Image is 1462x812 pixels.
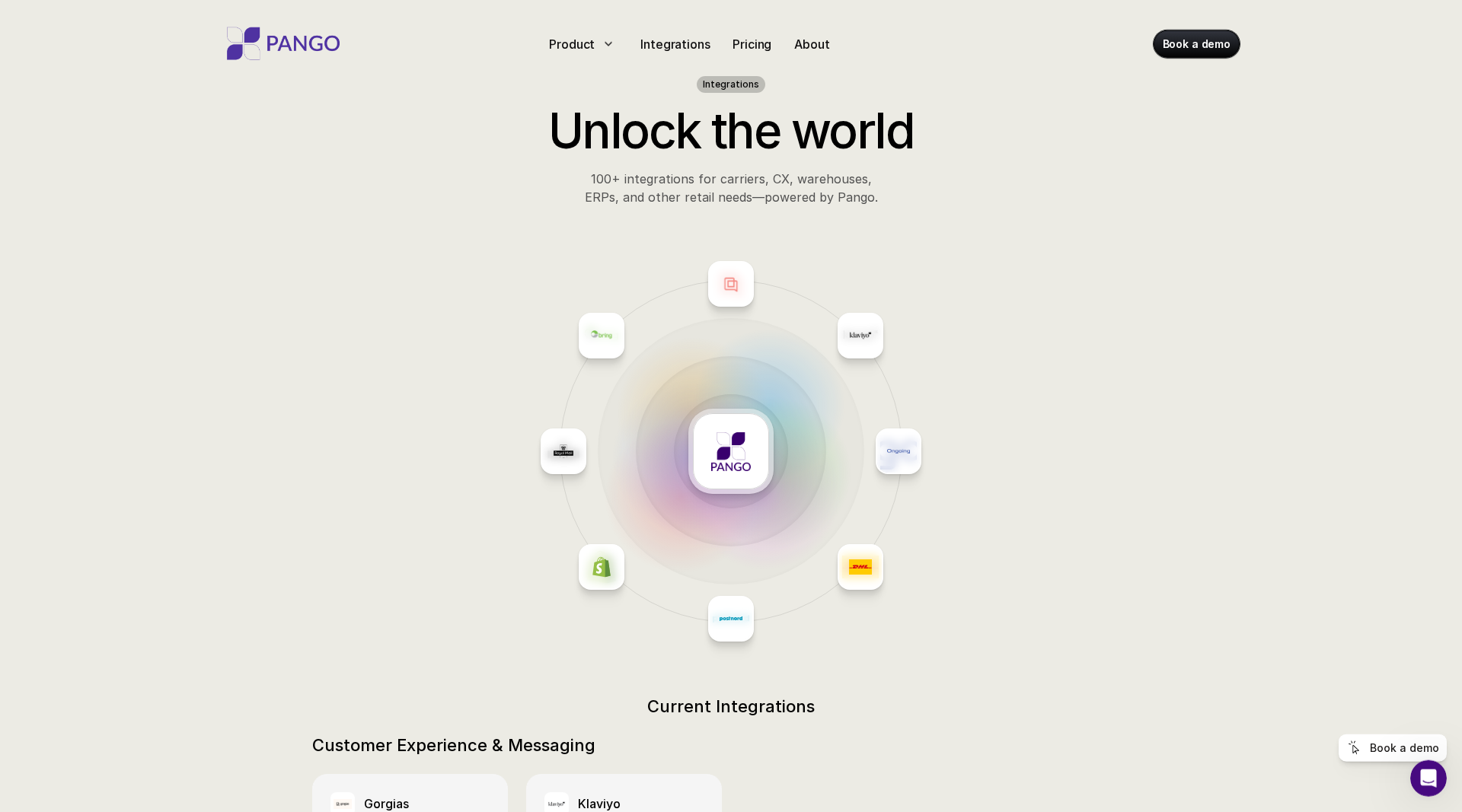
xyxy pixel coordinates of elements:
h2: Current Integrations [312,696,1150,716]
img: Placeholder logo [720,607,742,630]
img: Placeholder logo [711,431,751,471]
img: Placeholder logo [720,272,742,295]
p: Pricing [733,35,771,53]
img: Placeholder logo [887,440,910,463]
a: Integrations [634,32,716,56]
img: Placeholder logo [552,440,575,463]
p: Product [549,35,595,53]
img: Placeholder logo [590,556,613,578]
a: Book a demo [1154,30,1240,58]
h3: Gorgias [364,797,409,811]
p: Integrations [640,35,710,53]
p: 100+ integrations for carriers, CX, warehouses, ERPs, and other retail needs—powered by Pango. [445,170,1017,206]
h3: Klaviyo [578,797,621,811]
img: Placeholder logo [849,324,872,347]
h2: Customer Experience & Messaging [312,735,595,755]
a: Pricing [726,32,777,56]
p: About [794,35,829,53]
h1: Integrations [703,79,759,90]
a: About [788,32,835,56]
h2: Unlock the world [445,102,1017,161]
p: Book a demo [1163,37,1231,52]
img: Placeholder logo [590,324,613,347]
a: Book a demo [1339,734,1447,762]
iframe: Intercom live chat [1410,760,1447,797]
img: Placeholder logo [849,556,872,578]
p: Book a demo [1370,742,1439,755]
